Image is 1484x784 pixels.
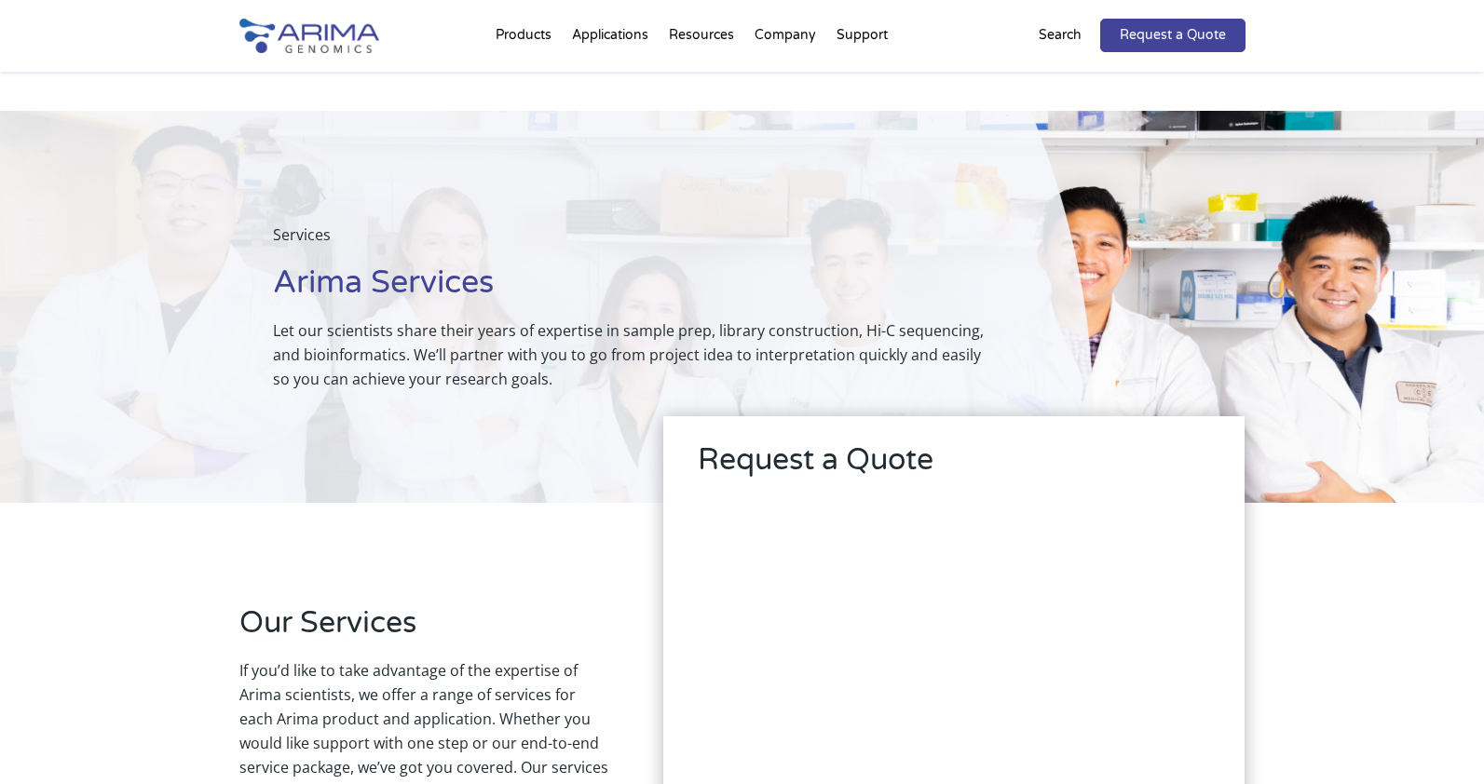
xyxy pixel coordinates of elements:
a: Request a Quote [1100,19,1246,52]
h1: Arima Services [273,262,1000,318]
p: Let our scientists share their years of expertise in sample prep, library construction, Hi-C sequ... [273,318,1000,391]
h2: Request a Quote [698,439,1210,495]
img: Arima-Genomics-logo [239,19,379,53]
p: Services [273,223,1000,262]
h2: Our Services [239,602,608,658]
p: Search [1039,23,1082,47]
